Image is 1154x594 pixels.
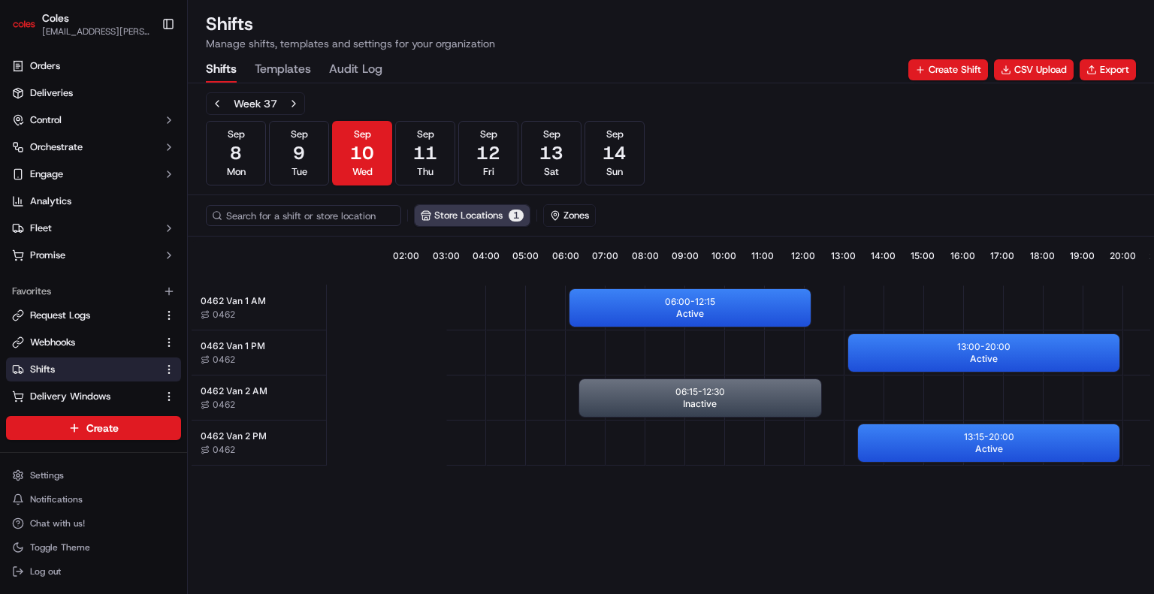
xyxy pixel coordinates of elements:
[6,279,181,303] div: Favorites
[227,165,246,179] span: Mon
[543,204,596,227] button: Zones
[230,141,242,165] span: 8
[206,57,237,83] button: Shifts
[6,54,181,78] a: Orders
[395,121,455,185] button: Sep11Thu
[30,167,63,181] span: Engage
[970,353,998,365] span: Active
[458,121,518,185] button: Sep12Fri
[30,113,62,127] span: Control
[433,250,460,262] span: 03:00
[30,86,73,100] span: Deliveries
[1030,250,1055,262] span: 18:00
[957,341,1011,353] p: 13:00 - 20:00
[6,416,181,440] button: Create
[417,128,434,141] span: Sep
[964,431,1014,443] p: 13:15 - 20:00
[521,121,582,185] button: Sep13Sat
[413,141,437,165] span: 11
[332,121,392,185] button: Sep10Wed
[201,399,235,411] button: 0462
[6,537,181,558] button: Toggle Theme
[213,309,235,321] span: 0462
[30,59,60,73] span: Orders
[871,250,896,262] span: 14:00
[234,96,277,111] div: Week 37
[30,541,90,553] span: Toggle Theme
[6,162,181,186] button: Engage
[86,421,119,436] span: Create
[6,513,181,534] button: Chat with us!
[675,386,725,398] p: 06:15 - 12:30
[201,430,267,442] span: 0462 Van 2 PM
[206,205,401,226] input: Search for a shift or store location
[417,165,434,179] span: Thu
[6,330,181,354] button: Webhooks
[990,250,1014,262] span: 17:00
[201,340,265,352] span: 0462 Van 1 PM
[30,363,55,376] span: Shifts
[201,444,235,456] button: 0462
[6,489,181,510] button: Notifications
[751,250,774,262] span: 11:00
[6,561,181,582] button: Log out
[213,399,235,411] span: 0462
[12,336,157,349] a: Webhooks
[414,204,530,227] button: Store Locations1
[831,250,856,262] span: 13:00
[30,517,85,529] span: Chat with us!
[483,165,494,179] span: Fri
[585,121,645,185] button: Sep14Sun
[12,363,157,376] a: Shifts
[672,250,699,262] span: 09:00
[201,354,235,366] button: 0462
[354,128,371,141] span: Sep
[6,357,181,381] button: Shifts
[6,243,181,267] button: Promise
[352,165,373,179] span: Wed
[329,57,382,83] button: Audit Log
[476,141,500,165] span: 12
[30,309,90,322] span: Request Logs
[30,493,83,505] span: Notifications
[665,296,715,308] p: 06:00 - 12:15
[683,398,717,410] span: Inactive
[213,354,235,366] span: 0462
[6,108,181,132] button: Control
[30,390,110,403] span: Delivery Windows
[201,295,266,307] span: 0462 Van 1 AM
[908,59,988,80] button: Create Shift
[676,308,704,320] span: Active
[283,93,304,114] button: Next week
[543,128,560,141] span: Sep
[213,444,235,456] span: 0462
[1080,59,1136,80] button: Export
[6,135,181,159] button: Orchestrate
[42,26,150,38] button: [EMAIL_ADDRESS][PERSON_NAME][PERSON_NAME][DOMAIN_NAME]
[480,128,497,141] span: Sep
[544,165,559,179] span: Sat
[950,250,975,262] span: 16:00
[393,250,419,262] span: 02:00
[292,165,307,179] span: Tue
[30,140,83,154] span: Orchestrate
[6,465,181,486] button: Settings
[30,565,61,577] span: Log out
[975,443,1003,455] span: Active
[201,309,235,321] button: 0462
[544,205,595,226] button: Zones
[207,93,228,114] button: Previous week
[12,390,157,403] a: Delivery Windows
[994,59,1074,80] a: CSV Upload
[30,469,64,481] span: Settings
[291,128,308,141] span: Sep
[293,141,305,165] span: 9
[606,128,624,141] span: Sep
[206,36,495,51] p: Manage shifts, templates and settings for your organization
[539,141,563,165] span: 13
[350,141,374,165] span: 10
[415,205,530,226] button: Store Locations1
[269,121,329,185] button: Sep9Tue
[6,216,181,240] button: Fleet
